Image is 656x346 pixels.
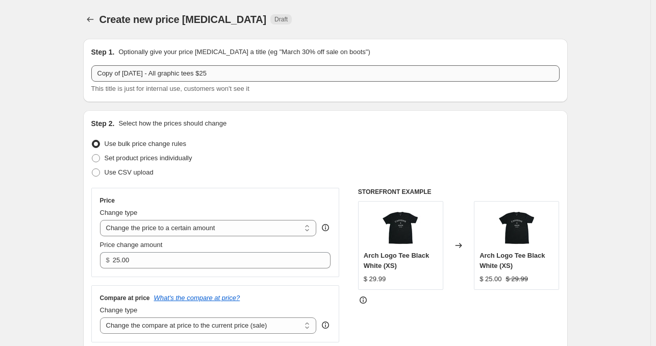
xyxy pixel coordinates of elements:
[100,196,115,205] h3: Price
[91,118,115,129] h2: Step 2.
[100,306,138,314] span: Change type
[100,209,138,216] span: Change type
[91,85,249,92] span: This title is just for internal use, customers won't see it
[91,47,115,57] h2: Step 1.
[113,252,315,268] input: 80.00
[106,256,110,264] span: $
[83,12,97,27] button: Price change jobs
[506,274,528,284] strike: $ 29.99
[480,252,545,269] span: Arch Logo Tee Black White (XS)
[320,223,331,233] div: help
[100,294,150,302] h3: Compare at price
[105,140,186,147] span: Use bulk price change rules
[320,320,331,330] div: help
[496,207,537,248] img: DSC02805-2_80x.jpg
[105,154,192,162] span: Set product prices individually
[364,252,429,269] span: Arch Logo Tee Black White (XS)
[480,274,501,284] div: $ 25.00
[274,15,288,23] span: Draft
[118,47,370,57] p: Optionally give your price [MEDICAL_DATA] a title (eg "March 30% off sale on boots")
[118,118,226,129] p: Select how the prices should change
[154,294,240,302] button: What's the compare at price?
[100,241,163,249] span: Price change amount
[364,274,386,284] div: $ 29.99
[99,14,267,25] span: Create new price [MEDICAL_DATA]
[358,188,560,196] h6: STOREFRONT EXAMPLE
[380,207,421,248] img: DSC02805-2_80x.jpg
[91,65,560,82] input: 30% off holiday sale
[105,168,154,176] span: Use CSV upload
